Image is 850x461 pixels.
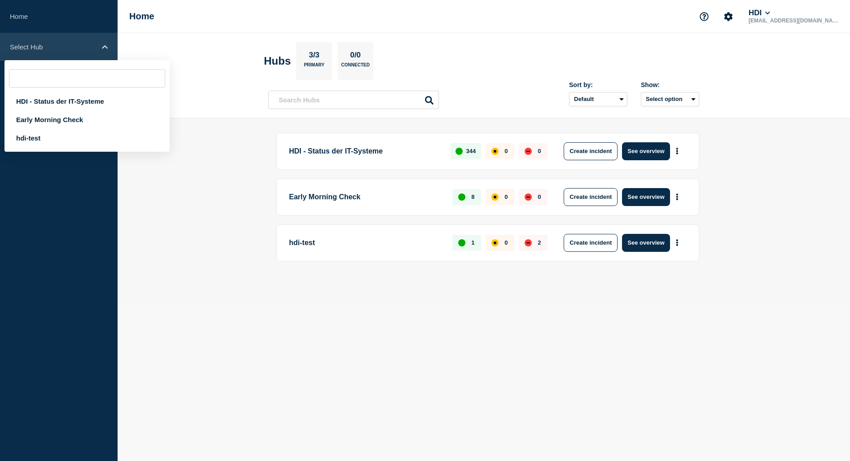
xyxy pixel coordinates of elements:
p: 1 [471,239,474,246]
div: Early Morning Check [4,110,170,129]
button: See overview [622,142,670,160]
div: affected [491,239,499,246]
div: down [525,193,532,201]
p: 0 [538,148,541,154]
button: HDI [747,9,772,18]
p: 0/0 [347,51,364,62]
p: [EMAIL_ADDRESS][DOMAIN_NAME] [747,18,840,24]
button: See overview [622,234,670,252]
p: Select Hub [10,43,96,51]
p: hdi-test [289,234,442,252]
div: up [456,148,463,155]
div: hdi-test [4,129,170,147]
button: Account settings [719,7,738,26]
button: Select option [641,92,699,106]
div: affected [491,193,499,201]
button: Create incident [564,234,618,252]
h2: Hubs [264,55,291,67]
p: HDI - Status der IT-Systeme [289,142,440,160]
p: 3/3 [306,51,323,62]
div: Show: [641,81,699,88]
button: More actions [671,189,683,205]
div: up [458,239,465,246]
button: Create incident [564,188,618,206]
div: down [525,148,532,155]
button: More actions [671,143,683,159]
p: 2 [538,239,541,246]
div: up [458,193,465,201]
h1: Home [129,11,154,22]
p: 0 [504,148,508,154]
p: Early Morning Check [289,188,442,206]
p: Connected [341,62,369,72]
select: Sort by [569,92,627,106]
p: 0 [504,193,508,200]
div: down [525,239,532,246]
button: See overview [622,188,670,206]
div: HDI - Status der IT-Systeme [4,92,170,110]
button: Create incident [564,142,618,160]
div: affected [491,148,499,155]
p: 0 [538,193,541,200]
p: 344 [466,148,476,154]
button: Support [695,7,714,26]
p: 0 [504,239,508,246]
input: Search Hubs [268,91,439,109]
p: 8 [471,193,474,200]
p: Primary [304,62,324,72]
div: Sort by: [569,81,627,88]
button: More actions [671,234,683,251]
